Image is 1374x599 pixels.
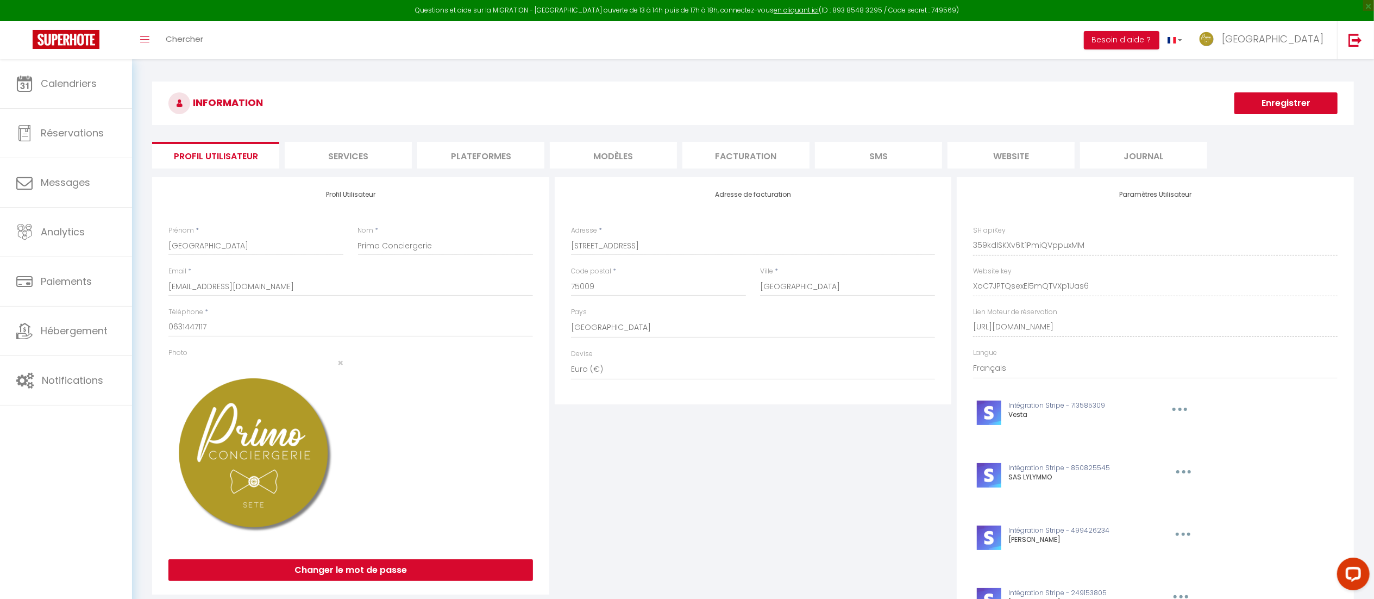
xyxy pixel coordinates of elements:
label: Prénom [168,226,194,236]
h3: INFORMATION [152,82,1354,125]
span: Réservations [41,126,104,140]
span: Notifications [42,373,103,387]
p: Intégration Stripe - 713585309 [1008,401,1147,411]
a: en cliquant ici [774,5,819,15]
li: SMS [815,142,942,169]
button: Close [337,358,343,368]
span: Chercher [166,33,203,45]
img: ... [1199,31,1215,47]
button: Changer le mot de passe [168,559,533,581]
p: Intégration Stripe - 249153805 [1008,588,1149,598]
label: Téléphone [168,307,203,317]
img: 17460396428549.png [168,368,343,543]
label: Ville [760,266,773,277]
label: Email [168,266,186,277]
img: logout [1348,33,1362,47]
span: Analytics [41,225,85,239]
img: stripe-logo.jpeg [977,401,1001,425]
li: Profil Utilisateur [152,142,279,169]
li: MODÈLES [550,142,677,169]
iframe: LiveChat chat widget [1328,553,1374,599]
span: [GEOGRAPHIC_DATA] [1222,32,1323,46]
li: Plateformes [417,142,544,169]
label: Nom [358,226,374,236]
li: Journal [1080,142,1207,169]
label: Adresse [571,226,597,236]
label: Langue [973,348,997,358]
label: Devise [571,349,593,359]
li: website [948,142,1075,169]
img: stripe-logo.jpeg [977,526,1001,550]
h4: Paramètres Utilisateur [973,191,1338,198]
span: Paiements [41,274,92,288]
span: Hébergement [41,324,108,338]
span: × [337,356,343,370]
h4: Profil Utilisateur [168,191,533,198]
button: Besoin d'aide ? [1084,31,1159,49]
img: Super Booking [33,30,99,49]
span: [PERSON_NAME] [1008,535,1061,544]
span: Calendriers [41,77,97,90]
a: Chercher [158,21,211,59]
label: Photo [168,348,187,358]
img: stripe-logo.jpeg [977,463,1001,488]
a: ... [GEOGRAPHIC_DATA] [1190,21,1337,59]
button: Enregistrer [1234,92,1338,114]
h4: Adresse de facturation [571,191,936,198]
span: SAS LYLYMMO [1008,472,1052,482]
span: Vesta [1008,410,1027,419]
span: Messages [41,176,90,189]
li: Facturation [682,142,810,169]
p: Intégration Stripe - 499426234 [1008,526,1151,536]
p: Intégration Stripe - 850825545 [1008,463,1151,473]
label: Code postal [571,266,611,277]
li: Services [285,142,412,169]
label: Website key [973,266,1012,277]
label: Pays [571,307,587,317]
label: Lien Moteur de réservation [973,307,1057,317]
label: SH apiKey [973,226,1006,236]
